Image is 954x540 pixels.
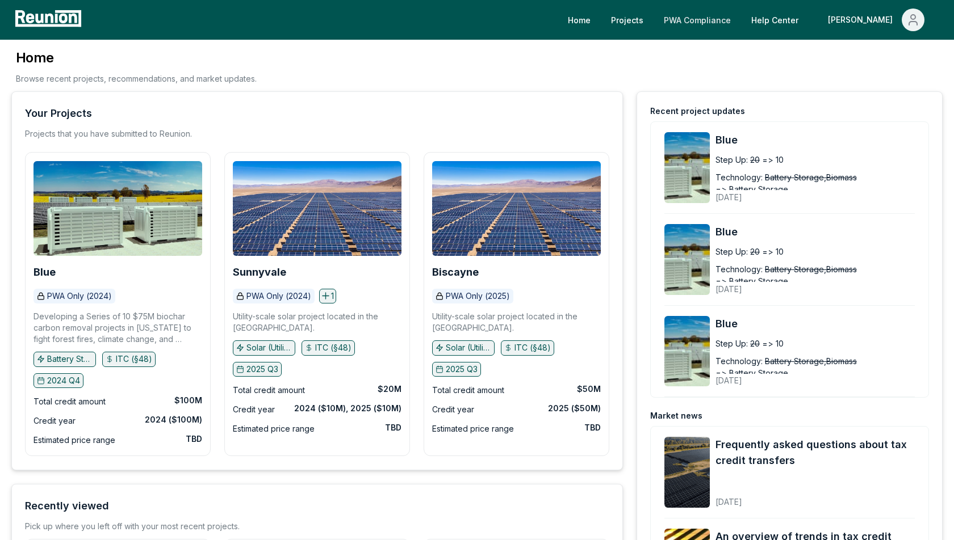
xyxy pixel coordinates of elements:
div: Pick up where you left off with your most recent projects. [25,521,240,532]
button: [PERSON_NAME] [819,9,934,31]
a: Sunnyvale [233,267,286,278]
button: 1 [319,289,336,303]
div: Credit year [432,403,474,416]
a: Blue [715,132,915,148]
div: [DATE] [715,275,900,295]
p: Solar (Utility) [446,342,491,353]
div: 2024 ($100M) [145,414,202,425]
p: ITC (§48) [116,353,152,365]
div: Credit year [233,403,275,416]
span: => 10 [762,154,784,166]
div: Total credit amount [34,395,106,408]
a: Home [559,9,600,31]
p: 2025 Q3 [446,364,478,375]
div: Estimated price range [432,422,514,436]
div: Technology: [715,263,763,275]
img: Frequently asked questions about tax credit transfers [664,437,710,508]
div: 2025 ($50M) [548,403,601,414]
div: [DATE] [715,183,900,203]
div: TBD [584,422,601,433]
span: => 10 [762,246,784,258]
span: Battery Storage,Biomass [765,263,857,275]
div: Market news [650,410,702,421]
p: Battery Storage [47,353,93,365]
h3: Home [16,49,257,67]
p: PWA Only (2025) [446,290,510,302]
span: 20 [750,154,760,166]
div: [PERSON_NAME] [828,9,897,31]
a: Blue [34,267,56,278]
div: Step Up: [715,154,748,166]
span: 20 [750,337,760,349]
button: Solar (Utility) [233,340,295,355]
p: PWA Only (2024) [47,290,112,302]
div: Technology: [715,355,763,367]
p: 2025 Q3 [246,364,278,375]
div: TBD [385,422,401,433]
div: Estimated price range [34,433,115,447]
a: Blue [715,316,915,332]
p: Utility-scale solar project located in the [GEOGRAPHIC_DATA]. [233,311,401,334]
div: TBD [186,433,202,445]
p: Browse recent projects, recommendations, and market updates. [16,73,257,85]
p: ITC (§48) [315,342,352,353]
a: Biscayne [432,267,479,278]
div: Credit year [34,414,76,428]
button: 2024 Q4 [34,373,83,388]
button: Battery Storage [34,352,96,366]
div: Technology: [715,171,763,183]
p: ITC (§48) [514,342,551,353]
p: 2024 Q4 [47,375,80,386]
a: Projects [602,9,652,31]
div: Recently viewed [25,498,109,514]
b: Blue [34,266,56,278]
div: Step Up: [715,337,748,349]
div: 2024 ($10M), 2025 ($10M) [294,403,401,414]
p: Utility-scale solar project located in the [GEOGRAPHIC_DATA]. [432,311,601,334]
a: Help Center [742,9,807,31]
p: Developing a Series of 10 $75M biochar carbon removal projects in [US_STATE] to fight forest fire... [34,311,202,345]
span: 20 [750,246,760,258]
button: 2025 Q3 [233,362,282,377]
div: [DATE] [715,366,900,386]
div: Total credit amount [432,383,504,397]
b: Sunnyvale [233,266,286,278]
div: $50M [577,383,601,395]
img: Blue [664,224,710,295]
p: PWA Only (2024) [246,290,311,302]
button: 2025 Q3 [432,362,481,377]
a: PWA Compliance [655,9,740,31]
div: [DATE] [715,488,915,508]
button: Solar (Utility) [432,340,495,355]
div: Step Up: [715,246,748,258]
p: Projects that you have submitted to Reunion. [25,128,192,140]
div: $100M [174,395,202,406]
p: Solar (Utility) [246,342,292,353]
div: Your Projects [25,106,92,121]
img: Biscayne [432,161,601,256]
img: Blue [34,161,202,256]
span: Battery Storage,Biomass [765,355,857,367]
a: Frequently asked questions about tax credit transfers [715,437,915,469]
div: $20M [378,383,401,395]
div: Estimated price range [233,422,315,436]
div: Total credit amount [233,383,305,397]
img: Sunnyvale [233,161,401,256]
nav: Main [559,9,943,31]
a: Blue [715,224,915,240]
span: Battery Storage,Biomass [765,171,857,183]
b: Biscayne [432,266,479,278]
img: Blue [664,132,710,203]
span: => 10 [762,337,784,349]
div: Recent project updates [650,106,745,117]
img: Blue [664,316,710,387]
